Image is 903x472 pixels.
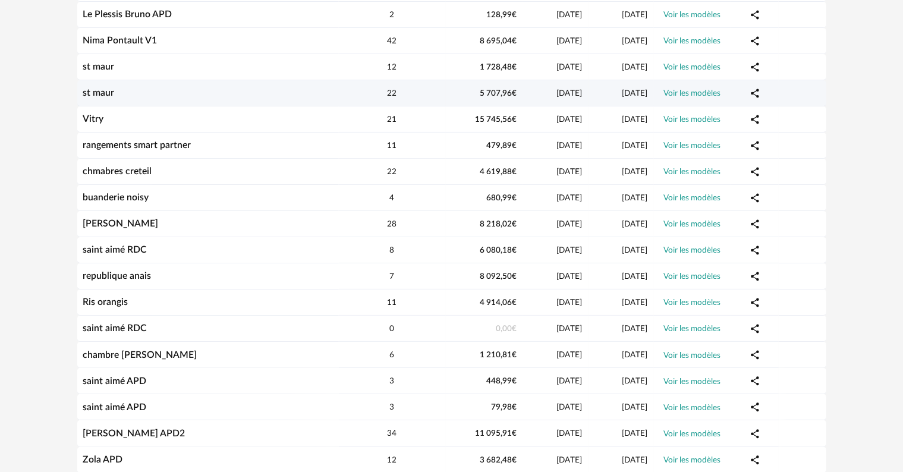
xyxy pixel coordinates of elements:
[622,63,648,71] span: [DATE]
[622,272,648,281] span: [DATE]
[664,351,721,360] a: Voir les modèles
[750,350,760,359] span: Share Variant icon
[557,220,583,228] span: [DATE]
[512,168,517,176] span: €
[512,429,517,438] span: €
[480,246,517,254] span: 6 080,18
[388,89,397,97] span: 22
[622,168,648,176] span: [DATE]
[557,63,583,71] span: [DATE]
[83,193,149,202] a: buanderie noisy
[750,245,760,254] span: Share Variant icon
[487,141,517,150] span: 479,89
[512,115,517,124] span: €
[492,403,517,411] span: 79,98
[622,11,648,19] span: [DATE]
[557,403,583,411] span: [DATE]
[512,37,517,45] span: €
[750,428,760,438] span: Share Variant icon
[83,219,159,228] a: [PERSON_NAME]
[480,272,517,281] span: 8 092,50
[557,141,583,150] span: [DATE]
[664,325,721,333] a: Voir les modèles
[487,194,517,202] span: 680,99
[512,89,517,97] span: €
[664,115,721,124] a: Voir les modèles
[512,298,517,307] span: €
[390,325,395,333] span: 0
[557,168,583,176] span: [DATE]
[512,141,517,150] span: €
[622,194,648,202] span: [DATE]
[388,141,397,150] span: 11
[622,351,648,359] span: [DATE]
[622,89,648,97] span: [DATE]
[512,63,517,71] span: €
[664,63,721,71] a: Voir les modèles
[480,220,517,228] span: 8 218,02
[664,89,721,97] a: Voir les modèles
[388,220,397,228] span: 28
[664,37,721,45] a: Voir les modèles
[512,11,517,19] span: €
[388,63,397,71] span: 12
[390,194,395,202] span: 4
[512,377,517,385] span: €
[512,351,517,359] span: €
[388,429,397,438] span: 34
[388,37,397,45] span: 42
[750,62,760,71] span: Share Variant icon
[388,115,397,124] span: 21
[622,429,648,438] span: [DATE]
[388,168,397,176] span: 22
[512,246,517,254] span: €
[622,115,648,124] span: [DATE]
[750,297,760,307] span: Share Variant icon
[480,168,517,176] span: 4 619,88
[664,11,721,19] a: Voir les modèles
[476,429,517,438] span: 11 095,91
[750,36,760,45] span: Share Variant icon
[388,456,397,464] span: 12
[664,220,721,228] a: Voir les modèles
[622,377,648,385] span: [DATE]
[476,115,517,124] span: 15 745,56
[557,351,583,359] span: [DATE]
[750,166,760,176] span: Share Variant icon
[664,377,721,386] a: Voir les modèles
[557,115,583,124] span: [DATE]
[512,194,517,202] span: €
[750,88,760,97] span: Share Variant icon
[557,194,583,202] span: [DATE]
[557,456,583,464] span: [DATE]
[496,325,517,333] span: 0,00
[664,404,721,412] a: Voir les modèles
[512,456,517,464] span: €
[83,323,147,333] a: saint aimé RDC
[512,220,517,228] span: €
[750,271,760,281] span: Share Variant icon
[622,325,648,333] span: [DATE]
[83,114,104,124] a: Vitry
[480,89,517,97] span: 5 707,96
[83,62,115,71] a: st maur
[664,456,721,464] a: Voir les modèles
[83,140,191,150] a: rangements smart partner
[83,245,147,254] a: saint aimé RDC
[750,219,760,228] span: Share Variant icon
[390,351,395,359] span: 6
[750,193,760,202] span: Share Variant icon
[557,37,583,45] span: [DATE]
[83,350,197,360] a: chambre [PERSON_NAME]
[388,298,397,307] span: 11
[480,63,517,71] span: 1 728,48
[622,456,648,464] span: [DATE]
[480,37,517,45] span: 8 695,04
[664,168,721,176] a: Voir les modèles
[390,377,395,385] span: 3
[83,271,152,281] a: republique anais
[83,402,147,412] a: saint aimé APD
[390,272,395,281] span: 7
[83,88,115,97] a: st maur
[664,141,721,150] a: Voir les modèles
